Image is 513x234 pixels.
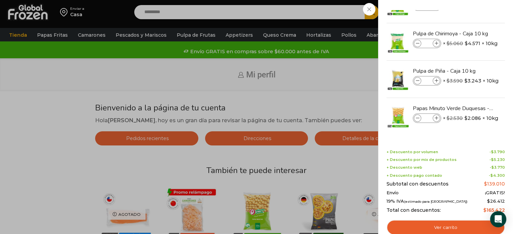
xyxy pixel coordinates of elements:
bdi: 165.422 [483,207,505,213]
bdi: 3.770 [491,165,505,170]
bdi: 3.790 [491,149,505,154]
bdi: 3.590 [447,78,463,84]
span: 19% IVA [387,199,467,204]
input: Product quantity [422,40,432,47]
bdi: 2.530 [447,115,463,121]
span: ¡GRATIS! [485,190,505,196]
span: × × 10kg [443,39,497,48]
span: Total con descuentos: [387,207,441,213]
bdi: 5.060 [447,40,463,46]
bdi: 5.230 [491,157,505,162]
span: $ [447,78,450,84]
span: $ [447,115,450,121]
bdi: 4.300 [490,173,505,178]
span: + Descuento por mix de productos [387,158,457,162]
span: $ [487,198,490,204]
span: - [489,173,505,178]
span: × × 10kg [443,76,498,86]
input: Product quantity [422,77,432,85]
div: Open Intercom Messenger [490,211,506,227]
span: $ [491,157,494,162]
span: $ [491,149,494,154]
span: 26.412 [487,198,505,204]
a: Pulpa de Chirimoya - Caja 10 kg [413,30,493,37]
span: $ [491,165,494,170]
bdi: 4.571 [465,40,480,47]
span: $ [465,40,468,47]
span: × × 10kg [443,113,498,123]
bdi: 3.243 [464,77,481,84]
span: $ [447,40,450,46]
input: Product quantity [422,114,432,122]
span: + Descuento web [387,165,422,170]
bdi: 139.010 [484,181,505,187]
span: $ [464,77,467,84]
span: Subtotal con descuentos [387,181,449,187]
span: $ [484,181,487,187]
small: (estimado para [GEOGRAPHIC_DATA]) [404,200,467,203]
span: $ [483,207,486,213]
span: - [490,165,505,170]
bdi: 2.086 [464,115,481,122]
span: $ [490,173,493,178]
span: - [489,150,505,154]
span: - [489,158,505,162]
span: Envío [387,190,399,196]
span: + Descuento pago contado [387,173,442,178]
span: + Descuento por volumen [387,150,438,154]
a: Pulpa de Piña - Caja 10 kg [413,67,493,75]
a: Papas Minuto Verde Duquesas - Caja de 10 kg [413,105,493,112]
span: $ [464,115,467,122]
